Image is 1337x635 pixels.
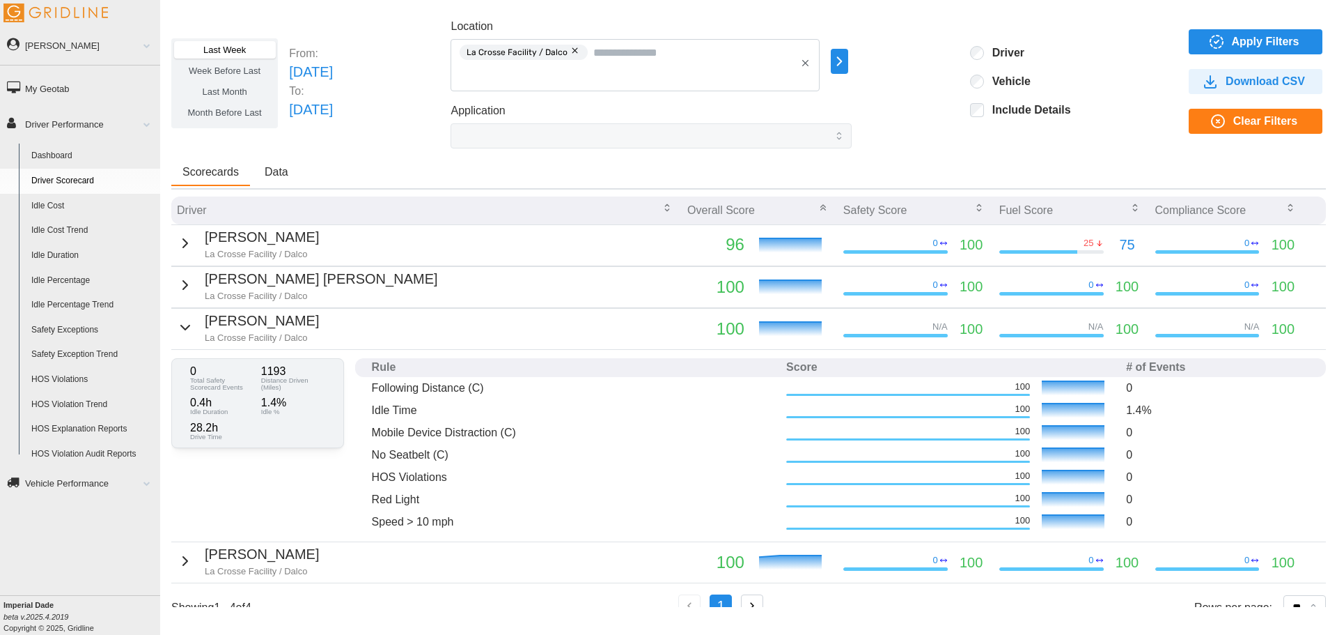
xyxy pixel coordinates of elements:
img: Gridline [3,3,108,22]
p: 0 [1244,554,1249,567]
p: 100 [1015,447,1030,460]
p: Red Light [372,491,775,507]
p: 0 [1088,279,1093,291]
p: 100 [960,552,983,574]
button: [PERSON_NAME]La Crosse Facility / Dalco [177,227,319,261]
p: Following Distance (C) [372,380,775,396]
p: Driver [177,202,207,218]
a: Idle Cost [25,194,160,219]
p: 25 [1084,237,1093,250]
p: 0.4 h [190,397,254,408]
th: # of Events [1120,358,1315,377]
p: 100 [1015,381,1030,393]
p: 28.2 h [190,422,254,434]
p: Overall Score [687,202,755,218]
p: [PERSON_NAME] [PERSON_NAME] [205,268,438,290]
span: Week Before Last [189,66,260,76]
th: Score [781,358,1120,377]
p: 100 [1116,276,1139,298]
a: HOS Violation Audit Reports [25,442,160,467]
p: Speed > 10 mph [372,514,775,530]
p: 100 [687,274,744,300]
p: HOS Violations [372,469,775,485]
span: Apply Filters [1232,30,1299,54]
p: [PERSON_NAME] [205,544,319,565]
p: 100 [960,319,983,340]
p: 0 [1126,380,1309,396]
p: 100 [1116,552,1139,574]
p: 100 [1272,319,1295,340]
p: 100 [960,276,983,298]
a: Idle Percentage [25,268,160,293]
p: 100 [1272,234,1295,256]
label: Vehicle [984,75,1031,89]
p: Rows per page: [1194,599,1272,615]
p: [PERSON_NAME] [205,310,319,332]
p: 0 [1244,279,1249,291]
label: Include Details [984,103,1071,117]
p: 75 [1119,234,1134,256]
span: Last Week [203,45,246,55]
p: Idle Time [372,402,775,418]
p: From: [289,45,333,61]
p: 0 [932,237,937,250]
p: La Crosse Facility / Dalco [205,332,319,344]
p: [DATE] [289,61,333,83]
p: 100 [1015,514,1030,527]
p: La Crosse Facility / Dalco [205,248,319,261]
th: Rule [366,358,781,377]
span: Month Before Last [188,107,262,118]
a: HOS Explanation Reports [25,417,160,442]
span: 1.4 % [1126,404,1151,416]
span: La Crosse Facility / Dalco [467,45,568,60]
p: 100 [1116,319,1139,340]
p: Mobile Device Distraction (C) [372,424,775,441]
p: 100 [1015,470,1030,482]
a: Safety Exception Trend [25,342,160,367]
b: Imperial Dade [3,601,54,609]
p: 0 [932,279,937,291]
p: 0 [1088,554,1093,567]
p: Drive Time [190,434,254,441]
p: N/A [1244,321,1260,333]
div: Copyright © 2025, Gridline [3,599,160,634]
p: 0 [1126,469,1309,485]
p: 0 [1126,447,1309,463]
p: N/A [932,321,948,333]
p: 100 [1272,276,1295,298]
a: Dashboard [25,144,160,169]
button: Clear Filters [1189,109,1322,134]
p: 96 [687,231,744,258]
p: 100 [1015,492,1030,505]
p: Idle % [261,408,325,415]
p: Idle Duration [190,408,254,415]
p: Safety Score [843,202,907,218]
p: Showing 1 ... 4 of 4 [171,599,251,615]
p: [DATE] [289,99,333,121]
button: Download CSV [1189,69,1322,94]
button: [PERSON_NAME]La Crosse Facility / Dalco [177,544,319,578]
p: La Crosse Facility / Dalco [205,565,319,578]
p: 0 [1126,424,1309,441]
a: Idle Percentage Trend [25,293,160,318]
label: Application [451,102,505,120]
a: Driver Scorecard [25,169,160,194]
span: Data [265,167,288,178]
p: 100 [960,234,983,256]
p: 0 [932,554,937,567]
label: Location [451,18,493,36]
p: 0 [1244,237,1249,250]
button: [PERSON_NAME] [PERSON_NAME]La Crosse Facility / Dalco [177,268,438,303]
p: 100 [1015,403,1030,415]
p: 100 [1015,425,1030,438]
p: 100 [1272,552,1295,574]
button: 1 [710,595,732,617]
span: Clear Filters [1233,109,1297,133]
p: 1.4 % [261,397,325,408]
a: HOS Violations [25,367,160,392]
span: Download CSV [1226,70,1305,93]
button: [PERSON_NAME]La Crosse Facility / Dalco [177,310,319,344]
p: La Crosse Facility / Dalco [205,290,438,303]
p: To: [289,83,333,99]
p: [PERSON_NAME] [205,227,319,248]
